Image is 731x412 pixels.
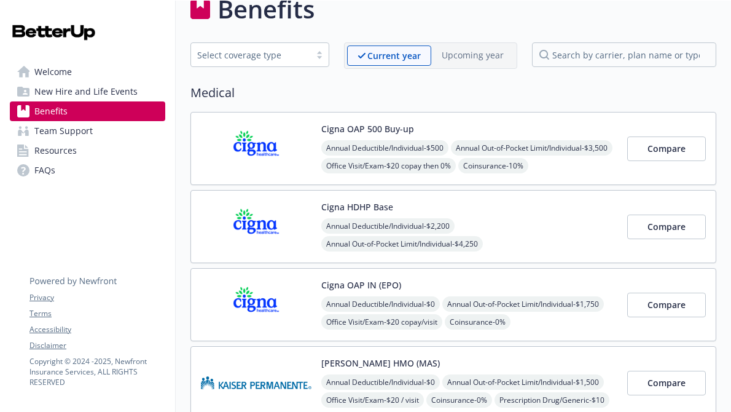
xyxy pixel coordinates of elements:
[29,324,165,335] a: Accessibility
[321,122,414,135] button: Cigna OAP 500 Buy-up
[321,314,442,330] span: Office Visit/Exam - $20 copay/visit
[627,293,706,317] button: Compare
[10,101,165,121] a: Benefits
[10,160,165,180] a: FAQs
[10,141,165,160] a: Resources
[321,374,440,390] span: Annual Deductible/Individual - $0
[190,84,716,102] h2: Medical
[532,42,716,67] input: search by carrier, plan name or type
[201,200,311,253] img: CIGNA carrier logo
[34,160,55,180] span: FAQs
[29,292,165,303] a: Privacy
[29,340,165,351] a: Disclaimer
[10,82,165,101] a: New Hire and Life Events
[321,218,455,234] span: Annual Deductible/Individual - $2,200
[367,49,421,62] p: Current year
[647,143,686,154] span: Compare
[451,140,612,156] span: Annual Out-of-Pocket Limit/Individual - $3,500
[321,357,440,370] button: [PERSON_NAME] HMO (MAS)
[29,308,165,319] a: Terms
[458,158,528,173] span: Coinsurance - 10%
[321,279,401,291] button: Cigna OAP IN (EPO)
[627,137,706,161] button: Compare
[321,296,440,312] span: Annual Deductible/Individual - $0
[29,356,165,387] p: Copyright © 2024 - 2025 , Newfront Insurance Services, ALL RIGHTS RESERVED
[201,122,311,175] img: CIGNA carrier logo
[442,296,604,312] span: Annual Out-of-Pocket Limit/Individual - $1,750
[34,141,77,160] span: Resources
[647,299,686,311] span: Compare
[34,82,138,101] span: New Hire and Life Events
[197,49,304,61] div: Select coverage type
[426,392,492,408] span: Coinsurance - 0%
[627,371,706,395] button: Compare
[34,62,72,82] span: Welcome
[34,121,93,141] span: Team Support
[442,49,504,61] p: Upcoming year
[442,374,604,390] span: Annual Out-of-Pocket Limit/Individual - $1,500
[431,46,514,66] span: Upcoming year
[321,140,448,156] span: Annual Deductible/Individual - $500
[445,314,510,330] span: Coinsurance - 0%
[495,392,609,408] span: Prescription Drug/Generic - $10
[321,200,393,213] button: Cigna HDHP Base
[647,221,686,232] span: Compare
[201,357,311,409] img: Kaiser Permanente Insurance Company carrier logo
[647,377,686,389] span: Compare
[627,215,706,239] button: Compare
[34,101,68,121] span: Benefits
[10,62,165,82] a: Welcome
[10,121,165,141] a: Team Support
[321,392,424,408] span: Office Visit/Exam - $20 / visit
[321,236,483,252] span: Annual Out-of-Pocket Limit/Individual - $4,250
[201,279,311,331] img: CIGNA carrier logo
[321,158,456,173] span: Office Visit/Exam - $20 copay then 0%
